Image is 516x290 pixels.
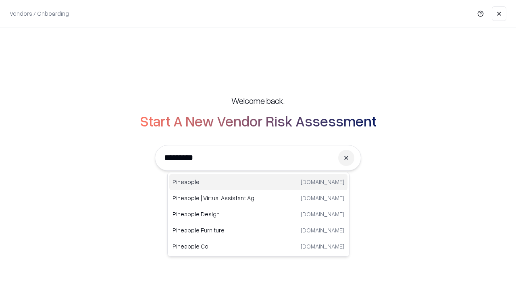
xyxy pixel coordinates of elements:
[173,210,258,218] p: Pineapple Design
[173,226,258,234] p: Pineapple Furniture
[10,9,69,18] p: Vendors / Onboarding
[301,226,344,234] p: [DOMAIN_NAME]
[231,95,285,106] h5: Welcome back,
[167,172,350,257] div: Suggestions
[173,242,258,251] p: Pineapple Co
[173,178,258,186] p: Pineapple
[301,242,344,251] p: [DOMAIN_NAME]
[301,210,344,218] p: [DOMAIN_NAME]
[301,178,344,186] p: [DOMAIN_NAME]
[173,194,258,202] p: Pineapple | Virtual Assistant Agency
[140,113,377,129] h2: Start A New Vendor Risk Assessment
[301,194,344,202] p: [DOMAIN_NAME]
